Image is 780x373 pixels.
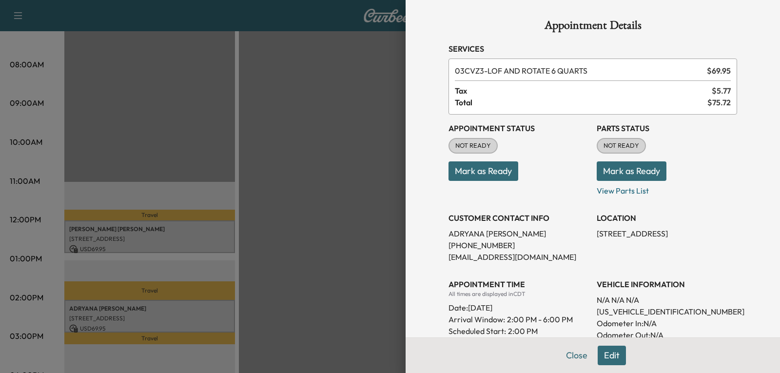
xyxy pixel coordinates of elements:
[507,314,573,325] span: 2:00 PM - 6:00 PM
[448,228,589,239] p: ADRYANA [PERSON_NAME]
[448,239,589,251] p: [PHONE_NUMBER]
[508,325,538,337] p: 2:00 PM
[707,65,731,77] span: $ 69.95
[448,337,501,349] p: Scheduled End:
[597,228,737,239] p: [STREET_ADDRESS]
[448,251,589,263] p: [EMAIL_ADDRESS][DOMAIN_NAME]
[448,298,589,314] div: Date: [DATE]
[712,85,731,97] span: $ 5.77
[455,65,703,77] span: LOF AND ROTATE 6 QUARTS
[597,212,737,224] h3: LOCATION
[597,122,737,134] h3: Parts Status
[598,141,645,151] span: NOT READY
[448,161,518,181] button: Mark as Ready
[449,141,497,151] span: NOT READY
[597,329,737,341] p: Odometer Out: N/A
[560,346,594,365] button: Close
[448,314,589,325] p: Arrival Window:
[448,325,506,337] p: Scheduled Start:
[448,20,737,35] h1: Appointment Details
[597,317,737,329] p: Odometer In: N/A
[448,212,589,224] h3: CUSTOMER CONTACT INFO
[448,290,589,298] div: All times are displayed in CDT
[597,161,666,181] button: Mark as Ready
[455,85,712,97] span: Tax
[448,278,589,290] h3: APPOINTMENT TIME
[455,97,707,108] span: Total
[503,337,532,349] p: 2:50 PM
[448,122,589,134] h3: Appointment Status
[598,346,626,365] button: Edit
[597,181,737,196] p: View Parts List
[597,278,737,290] h3: VEHICLE INFORMATION
[597,294,737,306] p: N/A N/A N/A
[707,97,731,108] span: $ 75.72
[448,43,737,55] h3: Services
[597,306,737,317] p: [US_VEHICLE_IDENTIFICATION_NUMBER]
